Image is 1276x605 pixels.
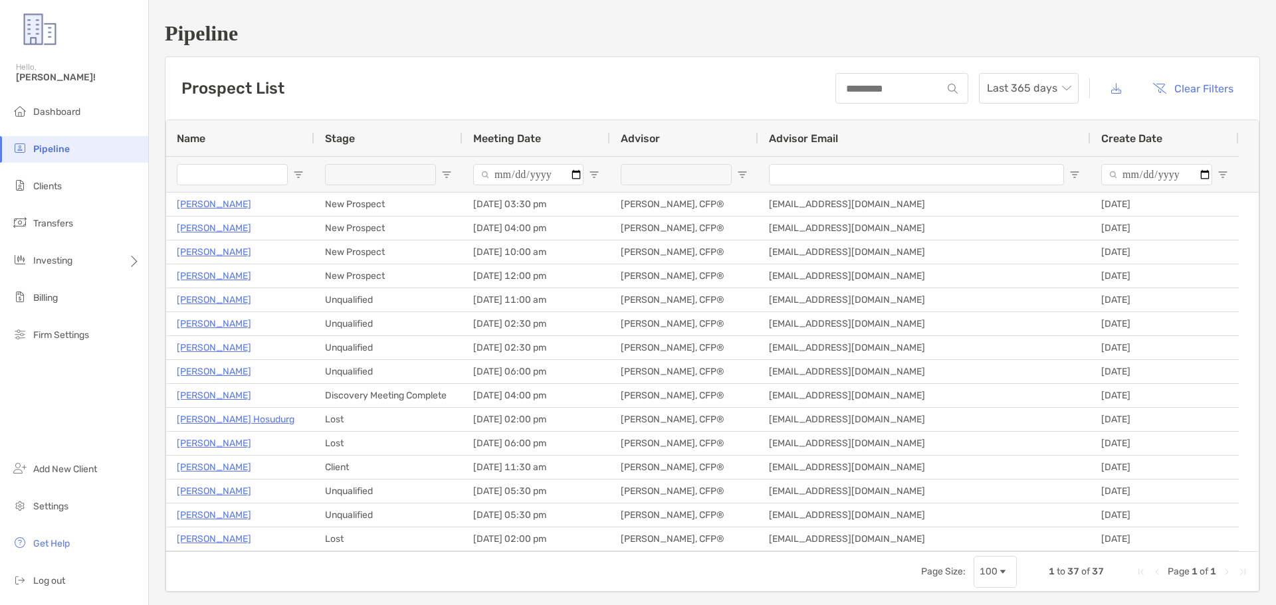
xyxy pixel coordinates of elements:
[177,363,251,380] a: [PERSON_NAME]
[463,312,610,335] div: [DATE] 02:30 pm
[177,387,251,404] a: [PERSON_NAME]
[33,538,70,549] span: Get Help
[1222,566,1232,577] div: Next Page
[1101,164,1212,185] input: Create Date Filter Input
[177,196,251,213] a: [PERSON_NAME]
[314,527,463,551] div: Lost
[314,193,463,216] div: New Prospect
[12,289,28,305] img: billing icon
[463,193,610,216] div: [DATE] 03:30 pm
[758,408,1091,431] div: [EMAIL_ADDRESS][DOMAIN_NAME]
[1091,288,1239,311] div: [DATE]
[463,288,610,311] div: [DATE] 11:00 am
[737,169,748,180] button: Open Filter Menu
[1069,169,1080,180] button: Open Filter Menu
[177,531,251,547] a: [PERSON_NAME]
[1142,74,1243,103] button: Clear Filters
[463,456,610,479] div: [DATE] 11:30 am
[177,292,251,308] a: [PERSON_NAME]
[463,336,610,359] div: [DATE] 02:30 pm
[33,106,80,118] span: Dashboard
[314,360,463,383] div: Unqualified
[463,527,610,551] div: [DATE] 02:00 pm
[33,292,58,303] span: Billing
[314,432,463,455] div: Lost
[33,255,72,266] span: Investing
[33,181,62,192] span: Clients
[177,411,294,428] a: [PERSON_NAME] Hosudurg
[314,408,463,431] div: Lost
[314,336,463,359] div: Unqualified
[314,240,463,264] div: New Prospect
[1091,264,1239,288] div: [DATE]
[758,360,1091,383] div: [EMAIL_ADDRESS][DOMAIN_NAME]
[1091,312,1239,335] div: [DATE]
[177,507,251,523] p: [PERSON_NAME]
[610,360,758,383] div: [PERSON_NAME], CFP®
[177,315,251,332] a: [PERSON_NAME]
[758,503,1091,527] div: [EMAIL_ADDRESS][DOMAIN_NAME]
[12,103,28,119] img: dashboard icon
[610,503,758,527] div: [PERSON_NAME], CFP®
[12,177,28,193] img: clients icon
[441,169,452,180] button: Open Filter Menu
[1237,566,1248,577] div: Last Page
[758,240,1091,264] div: [EMAIL_ADDRESS][DOMAIN_NAME]
[610,216,758,240] div: [PERSON_NAME], CFP®
[1091,408,1239,431] div: [DATE]
[463,240,610,264] div: [DATE] 10:00 am
[610,479,758,503] div: [PERSON_NAME], CFP®
[314,456,463,479] div: Client
[177,244,251,260] a: [PERSON_NAME]
[610,193,758,216] div: [PERSON_NAME], CFP®
[463,360,610,383] div: [DATE] 06:00 pm
[463,432,610,455] div: [DATE] 06:00 pm
[463,264,610,288] div: [DATE] 12:00 pm
[921,566,966,577] div: Page Size:
[610,456,758,479] div: [PERSON_NAME], CFP®
[12,215,28,230] img: transfers icon
[33,143,70,155] span: Pipeline
[473,132,541,145] span: Meeting Date
[181,79,284,98] h3: Prospect List
[758,432,1091,455] div: [EMAIL_ADDRESS][DOMAIN_NAME]
[33,329,89,341] span: Firm Settings
[1091,384,1239,407] div: [DATE]
[314,503,463,527] div: Unqualified
[610,312,758,335] div: [PERSON_NAME], CFP®
[1101,132,1162,145] span: Create Date
[1091,336,1239,359] div: [DATE]
[463,479,610,503] div: [DATE] 05:30 pm
[1067,566,1079,577] span: 37
[1092,566,1104,577] span: 37
[758,527,1091,551] div: [EMAIL_ADDRESS][DOMAIN_NAME]
[758,312,1091,335] div: [EMAIL_ADDRESS][DOMAIN_NAME]
[589,169,599,180] button: Open Filter Menu
[177,459,251,475] a: [PERSON_NAME]
[12,460,28,476] img: add_new_client icon
[1168,566,1190,577] span: Page
[33,575,65,586] span: Log out
[974,556,1017,588] div: Page Size
[12,140,28,156] img: pipeline icon
[293,169,304,180] button: Open Filter Menu
[177,268,251,284] a: [PERSON_NAME]
[758,384,1091,407] div: [EMAIL_ADDRESS][DOMAIN_NAME]
[463,408,610,431] div: [DATE] 02:00 pm
[177,339,251,356] p: [PERSON_NAME]
[325,132,355,145] span: Stage
[177,132,205,145] span: Name
[12,252,28,268] img: investing icon
[33,464,97,475] span: Add New Client
[177,220,251,236] a: [PERSON_NAME]
[314,288,463,311] div: Unqualified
